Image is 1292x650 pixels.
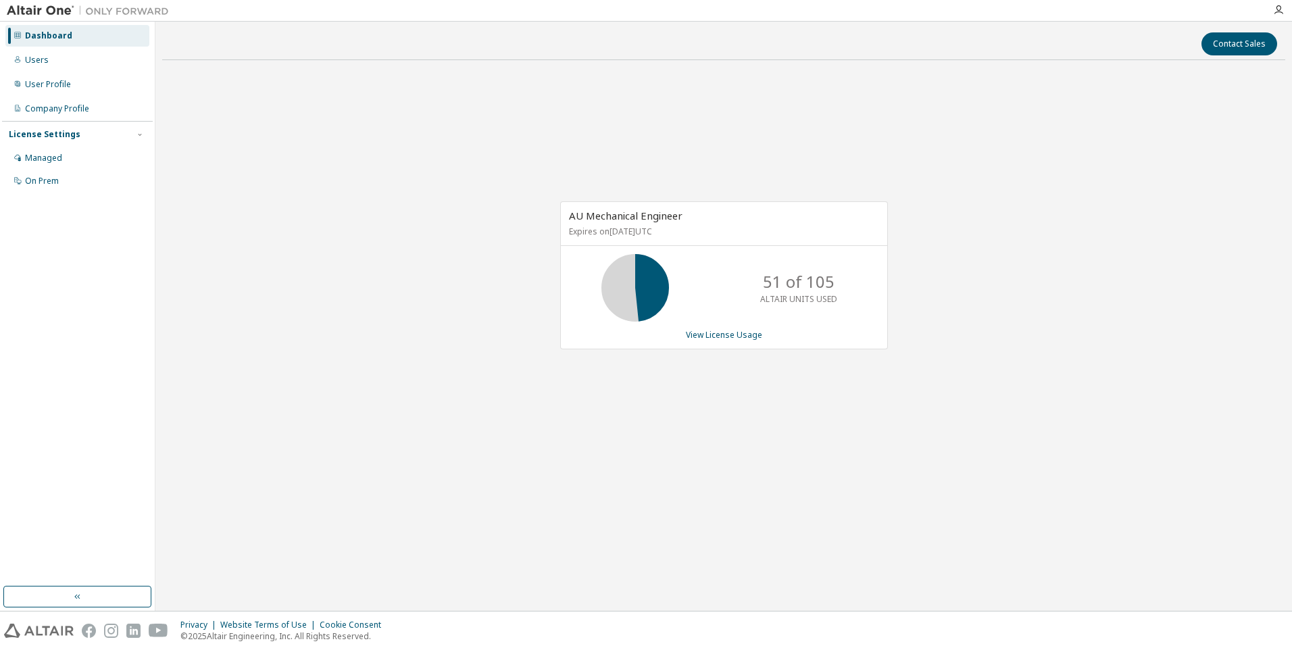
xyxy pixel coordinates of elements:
[763,270,835,293] p: 51 of 105
[320,620,389,630] div: Cookie Consent
[149,624,168,638] img: youtube.svg
[686,329,762,341] a: View License Usage
[126,624,141,638] img: linkedin.svg
[7,4,176,18] img: Altair One
[760,293,837,305] p: ALTAIR UNITS USED
[82,624,96,638] img: facebook.svg
[569,226,876,237] p: Expires on [DATE] UTC
[25,176,59,186] div: On Prem
[25,55,49,66] div: Users
[180,630,389,642] p: © 2025 Altair Engineering, Inc. All Rights Reserved.
[25,103,89,114] div: Company Profile
[25,79,71,90] div: User Profile
[569,209,682,222] span: AU Mechanical Engineer
[104,624,118,638] img: instagram.svg
[25,30,72,41] div: Dashboard
[4,624,74,638] img: altair_logo.svg
[180,620,220,630] div: Privacy
[1201,32,1277,55] button: Contact Sales
[220,620,320,630] div: Website Terms of Use
[25,153,62,164] div: Managed
[9,129,80,140] div: License Settings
